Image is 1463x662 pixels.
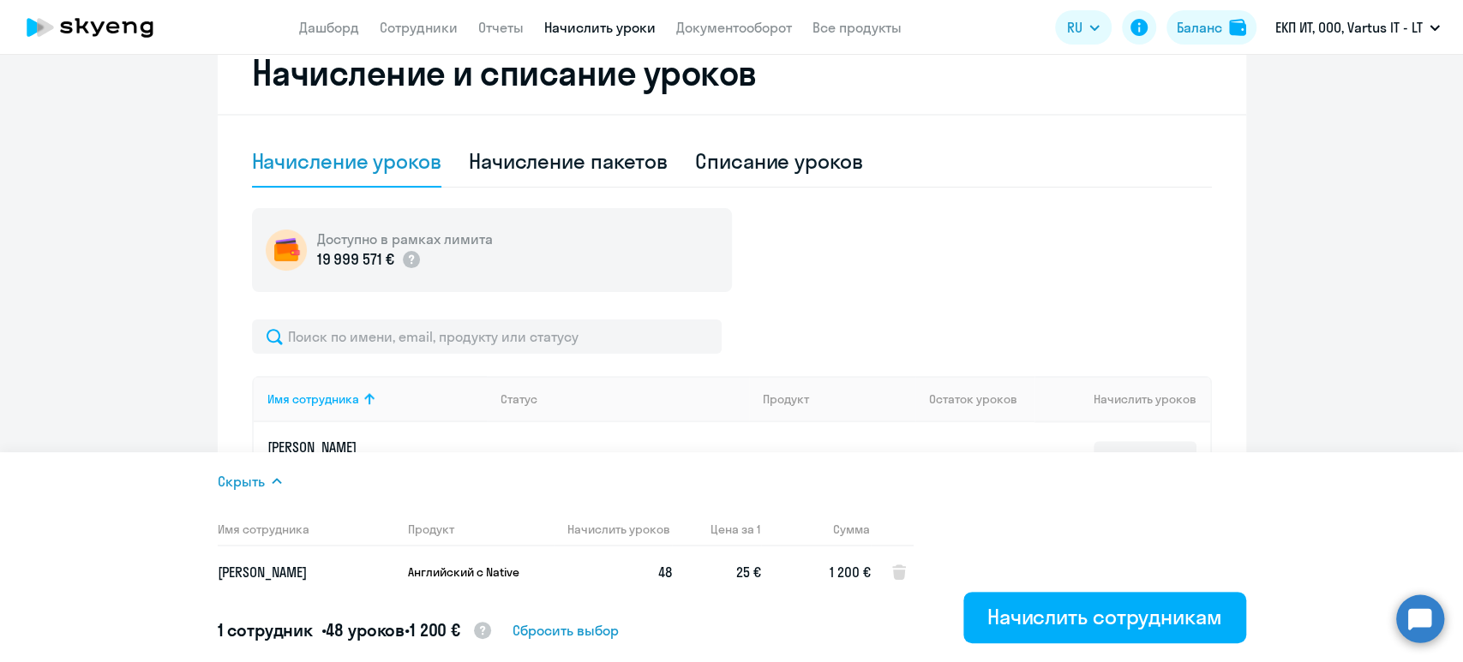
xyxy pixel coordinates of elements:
div: Продукт [763,391,915,407]
a: Отчеты [478,19,524,36]
span: 48 уроков [326,619,405,641]
span: Сбросить выбор [512,620,618,641]
p: Английский General [763,450,891,466]
span: Скрыть [218,471,265,492]
a: Документооборот [676,19,792,36]
a: Сотрудники [380,19,458,36]
td: 48 [915,422,1035,494]
h2: Начисление и списание уроков [252,52,1212,93]
th: Продукт [394,512,554,546]
div: Списание уроков [695,147,863,175]
div: Баланс [1177,17,1222,38]
div: Начисление пакетов [469,147,668,175]
p: 19 999 571 € [317,248,394,271]
div: Статус [501,391,749,407]
img: balance [1229,19,1246,36]
p: Английский с Native [408,564,537,580]
a: [PERSON_NAME][EMAIL_ADDRESS][DOMAIN_NAME] [267,438,488,479]
th: Цена за 1 [672,512,761,546]
input: Поиск по имени, email, продукту или статусу [252,319,722,354]
span: 25 € [736,564,761,581]
span: 48 [658,564,672,581]
span: 1 200 € [830,564,871,581]
span: Остаток уроков [929,391,1017,407]
button: Балансbalance [1166,10,1256,45]
th: Начислить уроков [554,512,672,546]
div: Имя сотрудника [267,391,488,407]
p: ЕКП ИТ, ООО, Vartus IT - LT [1275,17,1423,38]
div: Продукт [763,391,809,407]
div: Имя сотрудника [267,391,359,407]
button: RU [1055,10,1112,45]
p: Идут постоянные занятия [501,449,749,468]
h5: Доступно в рамках лимита [317,230,493,248]
div: Остаток уроков [929,391,1035,407]
div: Начислить сотрудникам [987,603,1222,630]
th: Имя сотрудника [218,512,394,546]
th: Начислить уроков [1034,376,1209,422]
button: Начислить сотрудникам [963,592,1246,643]
a: Все продукты [812,19,902,36]
span: RU [1067,17,1082,38]
p: [PERSON_NAME] [267,438,459,456]
p: [PERSON_NAME] [218,563,394,581]
th: Сумма [761,512,871,546]
button: ЕКП ИТ, ООО, Vartus IT - LT [1267,7,1448,48]
img: wallet-circle.png [266,230,307,271]
div: Начисление уроков [252,147,441,175]
span: 1 200 € [410,619,460,641]
a: Дашборд [299,19,359,36]
a: Начислить уроки [544,19,656,36]
div: Статус [501,391,537,407]
h5: 1 сотрудник • • [218,618,494,644]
